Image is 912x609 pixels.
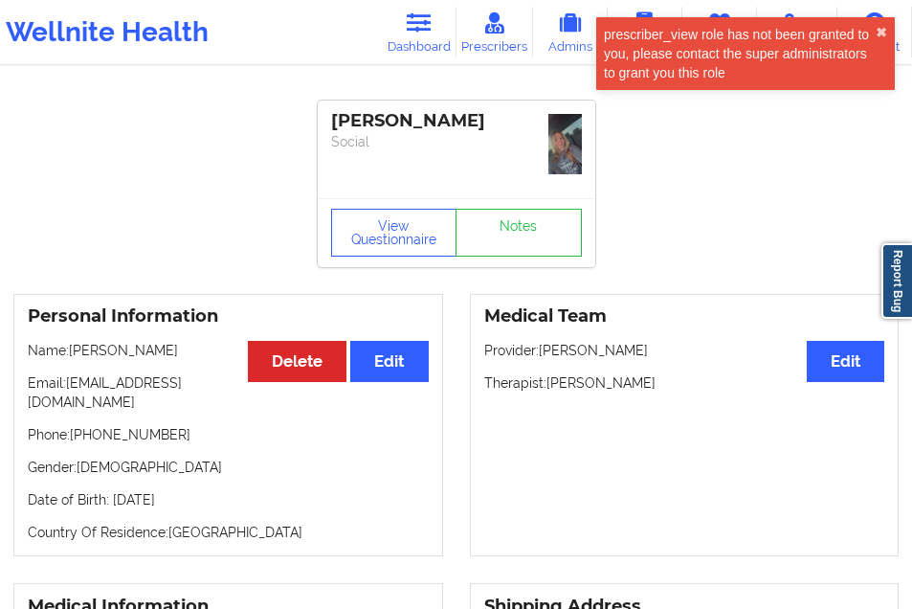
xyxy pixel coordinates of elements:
a: Therapists [682,7,757,57]
p: Name: [PERSON_NAME] [28,341,429,360]
p: Provider: [PERSON_NAME] [484,341,885,360]
button: Edit [807,341,884,382]
a: Coaches [608,7,682,57]
a: Account [837,7,912,57]
a: Medications [757,7,837,57]
p: Phone: [PHONE_NUMBER] [28,425,429,444]
a: Report Bug [881,243,912,319]
a: Prescribers [456,7,533,57]
p: Email: [EMAIL_ADDRESS][DOMAIN_NAME] [28,373,429,412]
p: Date of Birth: [DATE] [28,490,429,509]
button: Delete [248,341,346,382]
div: [PERSON_NAME] [331,110,582,132]
p: Country Of Residence: [GEOGRAPHIC_DATA] [28,523,429,542]
h3: Medical Team [484,305,885,327]
img: 956c6d5b-e7d8-4ad8-bcd4-7480491e806c_0E5CF767-3533-44DC-A76A-1C9FD3A85F56.png [548,114,582,174]
p: Therapist: [PERSON_NAME] [484,373,885,393]
h3: Personal Information [28,305,429,327]
a: Dashboard [382,7,456,57]
p: Gender: [DEMOGRAPHIC_DATA] [28,458,429,477]
p: Social [331,132,582,151]
div: prescriber_view role has not been granted to you, please contact the super administrators to gran... [604,25,876,82]
button: close [876,25,887,40]
button: View Questionnaire [331,209,457,257]
a: Admins [533,7,608,57]
a: Notes [456,209,582,257]
button: Edit [350,341,428,382]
